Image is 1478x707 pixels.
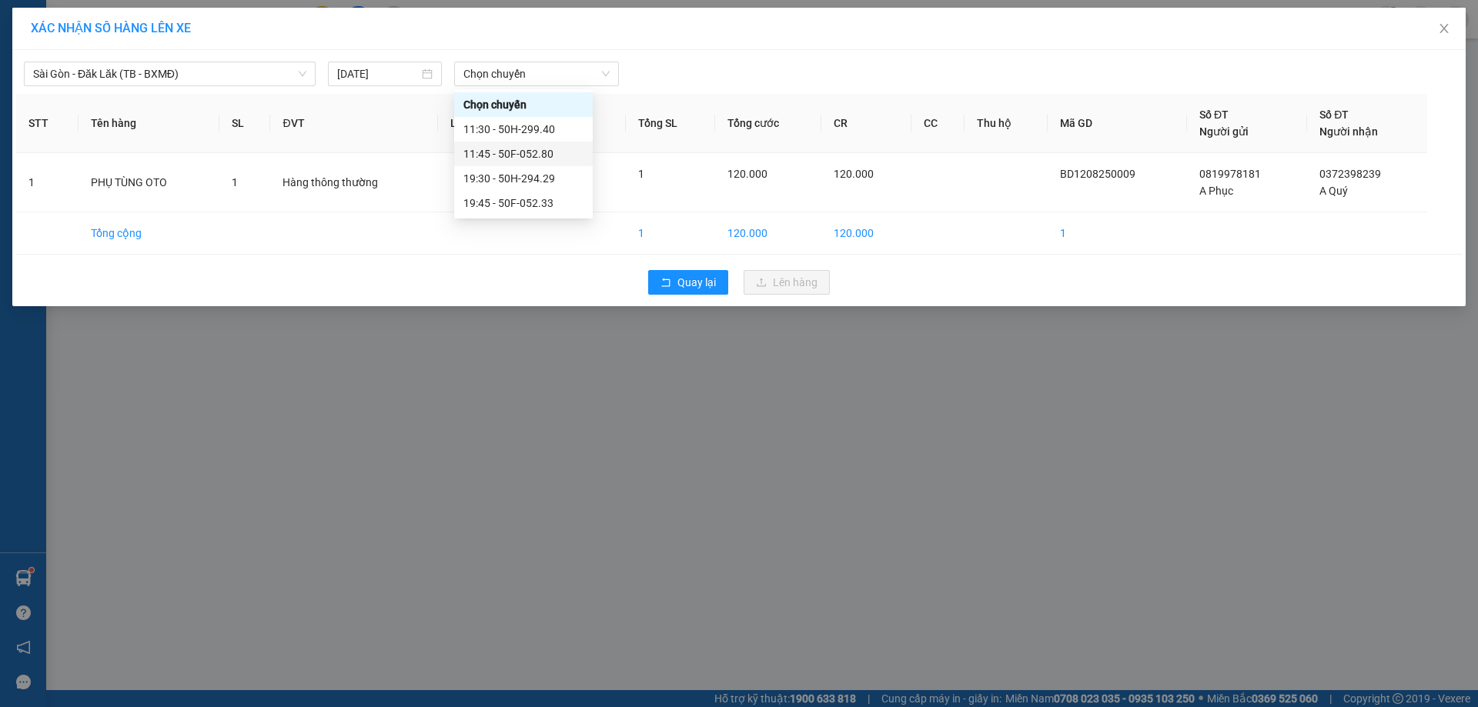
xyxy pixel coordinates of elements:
span: ĐC: 660 [GEOGRAPHIC_DATA], [GEOGRAPHIC_DATA] [6,68,114,83]
span: Sài Gòn - Đăk Lăk (TB - BXMĐ) [33,62,306,85]
span: Người nhận [1319,125,1378,138]
th: Thu hộ [965,94,1047,153]
span: 120.000 [834,168,874,180]
td: 120.000 [715,212,821,255]
th: CR [821,94,911,153]
th: Ghi chú [540,94,626,153]
th: Loại hàng [438,94,540,153]
span: 120.000 [727,168,767,180]
td: 1 [626,212,715,255]
span: ĐT: 0935371718 [117,87,170,95]
span: 1 [232,176,238,188]
th: STT [16,94,79,153]
span: 1 [638,168,644,180]
span: Quay lại [677,274,716,291]
td: Tổng cộng [79,212,219,255]
span: CTY TNHH DLVT TIẾN OANH [57,8,216,23]
span: close [1438,22,1450,35]
td: 120.000 [821,212,911,255]
span: BD1208250009 [1060,168,1135,180]
th: SL [219,94,271,153]
button: rollbackQuay lại [648,270,728,295]
span: A Phục [1199,185,1233,197]
strong: 1900 633 614 [103,38,169,49]
span: rollback [660,277,671,289]
span: A Quý [1319,185,1348,197]
span: 0819978181 [1199,168,1261,180]
span: Chọn chuyến [463,62,610,85]
span: VP Gửi: Bình Dương [6,57,75,65]
td: PHỤ TÙNG OTO [79,153,219,212]
th: ĐVT [270,94,437,153]
button: uploadLên hàng [744,270,830,295]
span: 0372398239 [1319,168,1381,180]
th: CC [911,94,965,153]
th: Tên hàng [79,94,219,153]
td: 1 [1048,212,1187,255]
td: 1 [16,153,79,212]
span: VP Nhận: Hai Bà Trưng [117,57,196,65]
span: Số ĐT [1199,108,1229,121]
span: ĐT:0789 629 629 [6,87,62,95]
span: ---------------------------------------------- [33,100,198,112]
img: logo [6,10,45,48]
th: Tổng SL [626,94,715,153]
input: 12/08/2025 [337,65,419,82]
th: Tổng cước [715,94,821,153]
td: Hàng thông thường [270,153,437,212]
span: GỬI KHÁCH HÀNG [69,115,162,126]
th: Mã GD [1048,94,1187,153]
button: Close [1423,8,1466,51]
span: Số ĐT [1319,108,1349,121]
span: ĐC: [STREET_ADDRESS] BMT [117,72,222,79]
span: XÁC NHẬN SỐ HÀNG LÊN XE [31,21,191,35]
strong: NHẬN HÀNG NHANH - GIAO TỐC HÀNH [60,25,213,35]
span: Người gửi [1199,125,1249,138]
